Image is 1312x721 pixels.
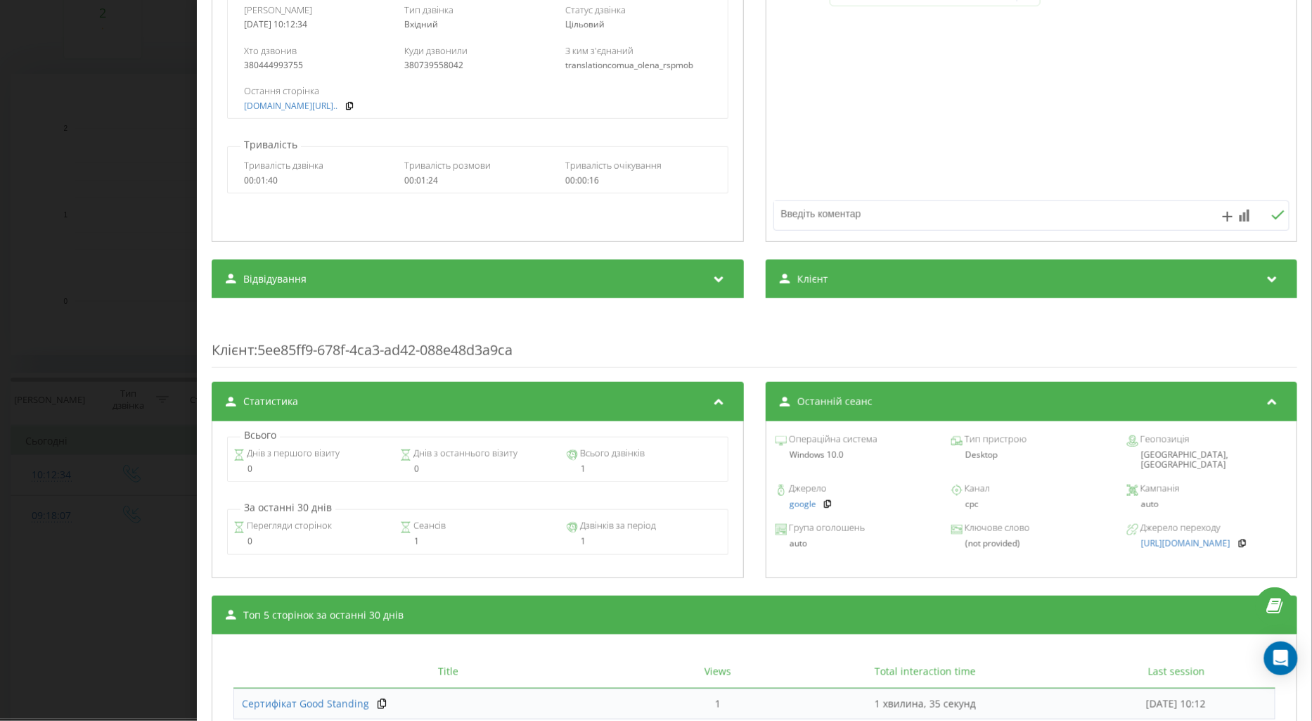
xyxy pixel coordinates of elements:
div: 00:01:24 [404,176,551,186]
td: [DATE] 10:12 [1077,689,1275,720]
div: 00:01:40 [244,176,390,186]
span: Ключове слово [963,521,1030,535]
div: cpc [951,499,1112,509]
div: translationcomua_olena_rspmob [565,60,712,70]
div: auto [1127,499,1287,509]
a: Сертифікат Good Standing [242,697,369,711]
span: Геопозиція [1138,433,1190,447]
td: 1 хвилина, 35 секунд [773,689,1077,720]
div: Windows 10.0 [775,450,935,460]
span: Хто дзвонив [244,44,297,57]
span: Тривалість дзвінка [244,159,323,172]
span: Канал [963,482,990,496]
span: Днів з останнього візиту [411,447,517,461]
th: Total interaction time [773,656,1077,689]
span: Куди дзвонили [404,44,468,57]
span: Останній сеанс [797,395,872,409]
span: Сертифікат Good Standing [242,697,369,710]
span: Вхідний [404,18,438,30]
div: auto [775,539,935,549]
a: [DOMAIN_NAME][URL].. [244,101,337,111]
div: 1 [567,464,721,474]
div: [DATE] 10:12:34 [244,20,390,30]
div: : 5ee85ff9-678f-4ca3-ad42-088e48d3a9ca [212,312,1297,368]
a: [URL][DOMAIN_NAME] [1141,539,1230,549]
p: Тривалість [240,138,301,152]
div: [GEOGRAPHIC_DATA], [GEOGRAPHIC_DATA] [1127,450,1287,471]
span: Днів з першого візиту [245,447,340,461]
td: 1 [663,689,773,720]
span: Перегляди сторінок [245,519,332,533]
div: 380739558042 [404,60,551,70]
span: [PERSON_NAME] [244,4,312,16]
span: Топ 5 сторінок за останні 30 днів [243,608,404,623]
div: 0 [400,464,555,474]
div: Open Intercom Messenger [1264,642,1298,675]
span: Дзвінків за період [578,519,656,533]
span: Сеансів [411,519,446,533]
span: Тривалість розмови [404,159,491,172]
span: Джерело переходу [1138,521,1221,535]
p: Всього [240,428,280,442]
span: Тип пристрою [963,433,1027,447]
span: Тип дзвінка [404,4,454,16]
p: За останні 30 днів [240,501,335,515]
div: (not provided) [951,539,1112,549]
span: Кампанія [1138,482,1180,496]
span: Тривалість очікування [565,159,662,172]
span: Цільовий [565,18,605,30]
div: 1 [567,537,721,547]
div: Desktop [951,450,1112,460]
span: Статистика [243,395,298,409]
span: Відвідування [243,272,307,286]
th: Title [233,656,663,689]
span: Клієнт [797,272,828,286]
span: Остання сторінка [244,84,319,97]
span: Статус дзвінка [565,4,626,16]
a: google [789,499,816,509]
span: Група оголошень [786,521,864,535]
div: 1 [400,537,555,547]
th: Last session [1077,656,1275,689]
div: 380444993755 [244,60,390,70]
div: 00:00:16 [565,176,712,186]
span: З ким з'єднаний [565,44,634,57]
span: Операційна система [786,433,877,447]
span: Джерело [786,482,826,496]
span: Клієнт [212,340,254,359]
th: Views [663,656,773,689]
div: 0 [233,464,388,474]
div: 0 [233,537,388,547]
span: Всього дзвінків [578,447,645,461]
